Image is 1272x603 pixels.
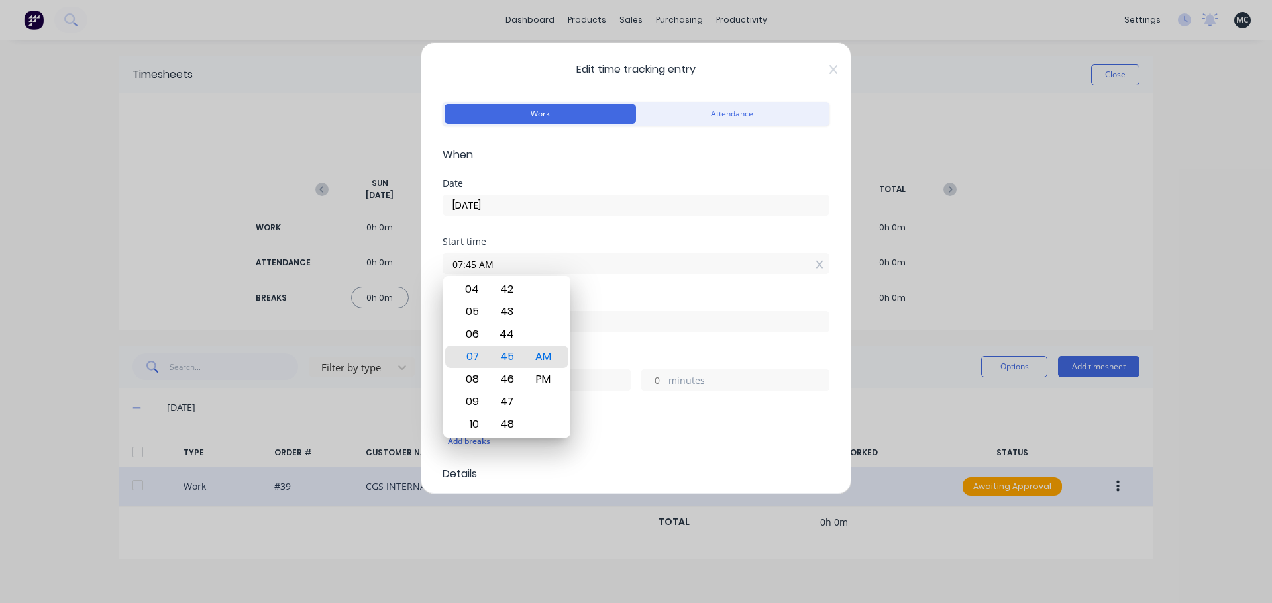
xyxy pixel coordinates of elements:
div: 48 [491,413,523,436]
div: 44 [491,323,523,346]
div: Date [443,179,829,188]
div: Finish time [443,295,829,304]
div: 06 [454,323,487,346]
div: 45 [491,346,523,368]
div: 42 [491,278,523,301]
div: 04 [454,278,487,301]
div: Minute [489,276,525,438]
span: Details [443,466,829,482]
div: 08 [454,368,487,391]
div: Add breaks [448,433,824,450]
div: 10 [454,413,487,436]
input: 0 [642,370,665,390]
div: PM [527,368,560,391]
span: When [443,147,829,163]
button: Attendance [636,104,827,124]
span: Edit time tracking entry [443,62,829,77]
div: Start time [443,237,829,246]
label: minutes [668,373,829,390]
div: 46 [491,368,523,391]
div: Hour [452,276,489,438]
button: Work [445,104,636,124]
div: 47 [491,391,523,413]
div: AM [527,346,560,368]
div: Breaks [443,412,829,421]
div: Hours worked [443,353,829,363]
div: 43 [491,301,523,323]
div: 07 [454,346,487,368]
div: 05 [454,301,487,323]
div: 09 [454,391,487,413]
